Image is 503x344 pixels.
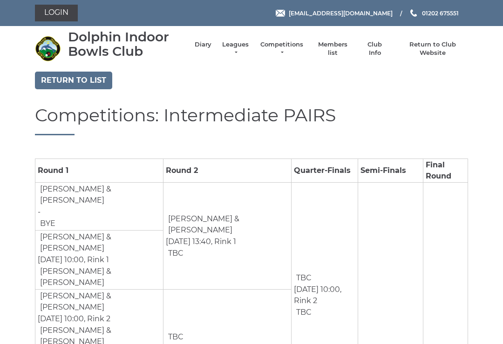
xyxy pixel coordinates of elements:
[409,9,459,18] a: Phone us 01202 675551
[166,331,184,343] td: TBC
[38,218,56,230] td: BYE
[163,159,291,183] td: Round 2
[38,231,160,254] td: [PERSON_NAME] & [PERSON_NAME]
[422,9,459,16] span: 01202 675551
[35,159,163,183] td: Round 1
[35,5,78,21] a: Login
[166,213,288,236] td: [PERSON_NAME] & [PERSON_NAME]
[35,183,163,231] td: -
[35,231,163,290] td: [DATE] 10:00, Rink 1
[276,10,285,17] img: Email
[35,72,112,89] a: Return to list
[166,247,184,259] td: TBC
[35,36,61,61] img: Dolphin Indoor Bowls Club
[423,159,468,183] td: Final Round
[221,40,250,57] a: Leagues
[361,40,388,57] a: Club Info
[68,30,185,59] div: Dolphin Indoor Bowls Club
[163,183,291,290] td: [DATE] 13:40, Rink 1
[358,159,423,183] td: Semi-Finals
[38,290,160,313] td: [PERSON_NAME] & [PERSON_NAME]
[289,9,393,16] span: [EMAIL_ADDRESS][DOMAIN_NAME]
[294,306,312,318] td: TBC
[38,183,160,206] td: [PERSON_NAME] & [PERSON_NAME]
[259,40,304,57] a: Competitions
[35,106,468,136] h1: Competitions: Intermediate PAIRS
[294,272,312,284] td: TBC
[276,9,393,18] a: Email [EMAIL_ADDRESS][DOMAIN_NAME]
[38,265,160,289] td: [PERSON_NAME] & [PERSON_NAME]
[291,159,358,183] td: Quarter-Finals
[313,40,352,57] a: Members list
[410,9,417,17] img: Phone us
[195,40,211,49] a: Diary
[398,40,468,57] a: Return to Club Website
